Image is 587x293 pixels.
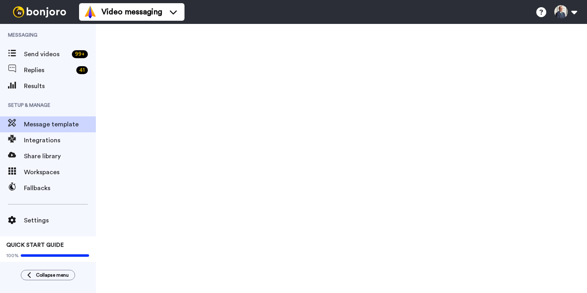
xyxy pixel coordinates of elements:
span: Results [24,81,96,91]
div: 41 [76,66,88,74]
span: Collapse menu [36,272,69,278]
span: Message template [24,120,96,129]
span: 100% [6,252,19,259]
div: 99 + [72,50,88,58]
span: Replies [24,65,73,75]
span: Share library [24,151,96,161]
span: QUICK START GUIDE [6,242,64,248]
span: Fallbacks [24,183,96,193]
span: Send videos [24,49,69,59]
button: Collapse menu [21,270,75,280]
span: Integrations [24,136,96,145]
img: bj-logo-header-white.svg [10,6,69,18]
span: Workspaces [24,167,96,177]
span: Settings [24,216,96,225]
img: vm-color.svg [84,6,97,18]
span: Video messaging [101,6,162,18]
